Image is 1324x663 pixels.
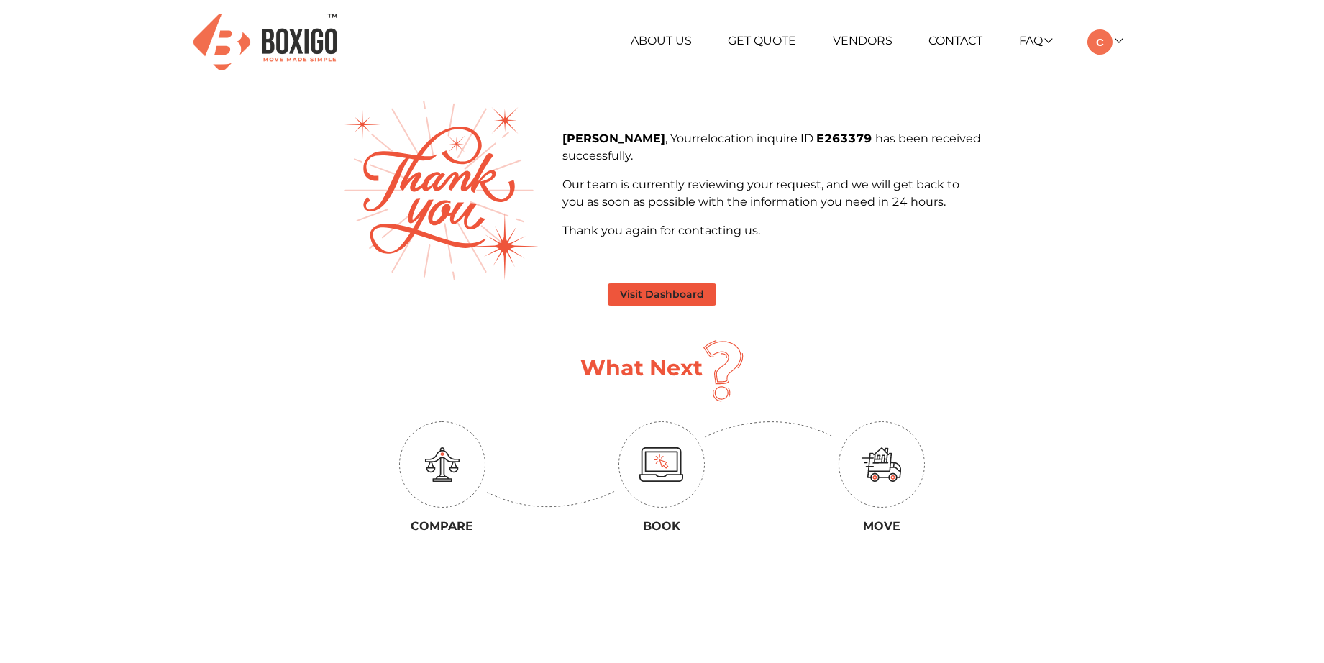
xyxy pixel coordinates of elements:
img: monitor [639,447,684,482]
img: circle [399,421,485,508]
b: E263379 [816,132,875,145]
h3: Compare [343,519,542,533]
img: move [862,447,902,482]
img: circle [618,421,705,508]
a: Contact [928,34,982,47]
a: FAQ [1019,34,1051,47]
a: Get Quote [728,34,796,47]
img: up [485,491,615,508]
p: Our team is currently reviewing your request, and we will get back to you as soon as possible wit... [562,176,981,211]
b: [PERSON_NAME] [562,132,665,145]
p: , Your inquire ID has been received successfully. [562,130,981,165]
img: Boxigo [193,14,337,70]
a: Vendors [833,34,892,47]
h3: Book [563,519,762,533]
img: question [703,340,744,402]
h1: What Next [581,355,703,381]
img: circle [839,421,925,508]
button: Visit Dashboard [608,283,716,306]
img: education [425,447,460,482]
p: Thank you again for contacting us. [562,222,981,239]
h3: Move [782,519,981,533]
a: About Us [631,34,692,47]
span: relocation [696,132,757,145]
img: down [705,421,834,438]
img: thank-you [344,101,539,280]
